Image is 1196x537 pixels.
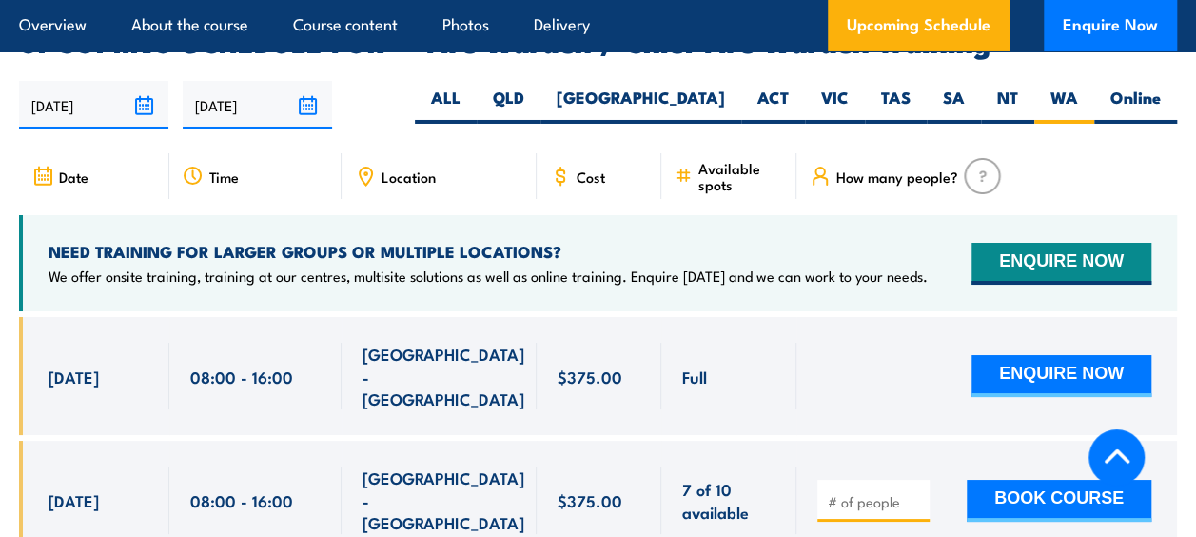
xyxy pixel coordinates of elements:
label: QLD [477,87,540,124]
label: VIC [805,87,865,124]
label: ALL [415,87,477,124]
span: [DATE] [49,366,99,388]
input: # of people [828,492,923,511]
label: ACT [741,87,805,124]
span: 7 of 10 available [682,478,775,523]
span: 08:00 - 16:00 [190,489,293,511]
span: Available spots [698,160,783,192]
p: We offer onsite training, training at our centres, multisite solutions as well as online training... [49,267,928,286]
button: ENQUIRE NOW [971,355,1151,397]
span: Full [682,366,707,388]
span: $375.00 [558,489,622,511]
button: BOOK COURSE [967,480,1151,522]
span: 08:00 - 16:00 [190,366,293,388]
span: $375.00 [558,366,622,388]
h2: UPCOMING SCHEDULE FOR - "Fire Warden / Chief Fire Warden Training" [19,29,1177,53]
span: [GEOGRAPHIC_DATA] - [GEOGRAPHIC_DATA] [363,343,524,409]
span: [DATE] [49,489,99,511]
span: [GEOGRAPHIC_DATA] - [GEOGRAPHIC_DATA] [363,467,524,533]
label: TAS [865,87,927,124]
label: [GEOGRAPHIC_DATA] [540,87,741,124]
label: SA [927,87,981,124]
span: Date [59,169,88,185]
span: How many people? [836,169,958,185]
label: Online [1094,87,1177,124]
span: Time [209,169,239,185]
span: Location [382,169,436,185]
label: NT [981,87,1034,124]
h4: NEED TRAINING FOR LARGER GROUPS OR MULTIPLE LOCATIONS? [49,241,928,262]
label: WA [1034,87,1094,124]
button: ENQUIRE NOW [971,243,1151,285]
input: To date [183,81,332,129]
input: From date [19,81,168,129]
span: Cost [577,169,605,185]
